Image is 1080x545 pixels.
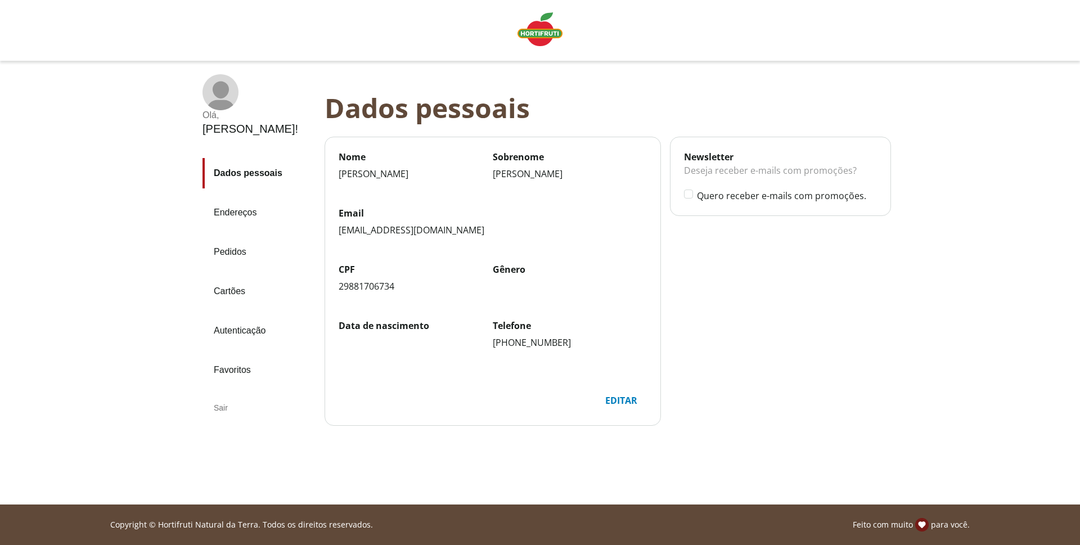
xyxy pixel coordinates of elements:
[202,316,316,346] a: Autenticação
[517,12,562,46] img: Logo
[339,207,647,219] label: Email
[493,319,647,332] label: Telefone
[596,389,647,412] button: Editar
[596,390,646,411] div: Editar
[202,123,298,136] div: [PERSON_NAME] !
[202,158,316,188] a: Dados pessoais
[339,224,647,236] div: [EMAIL_ADDRESS][DOMAIN_NAME]
[202,237,316,267] a: Pedidos
[339,263,493,276] label: CPF
[339,151,493,163] label: Nome
[684,163,877,189] div: Deseja receber e-mails com promoções?
[493,151,647,163] label: Sobrenome
[202,110,298,120] div: Olá ,
[4,518,1075,532] div: Linha de sessão
[915,518,929,532] img: amor
[493,336,647,349] div: [PHONE_NUMBER]
[493,168,647,180] div: [PERSON_NAME]
[339,319,493,332] label: Data de nascimento
[697,190,877,202] label: Quero receber e-mails com promoções.
[339,168,493,180] div: [PERSON_NAME]
[202,355,316,385] a: Favoritos
[202,197,316,228] a: Endereços
[202,394,316,421] div: Sair
[513,8,567,53] a: Logo
[493,263,647,276] label: Gênero
[202,276,316,307] a: Cartões
[110,519,373,530] p: Copyright © Hortifruti Natural da Terra. Todos os direitos reservados.
[853,518,970,532] p: Feito com muito para você.
[339,280,493,292] div: 29881706734
[325,92,900,123] div: Dados pessoais
[684,151,877,163] div: Newsletter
